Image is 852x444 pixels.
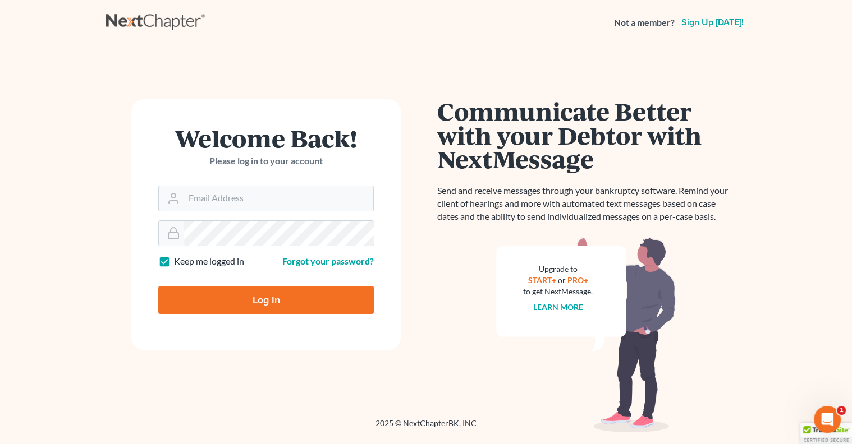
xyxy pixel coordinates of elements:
div: 2025 © NextChapterBK, INC [106,418,746,438]
p: Please log in to your account [158,155,374,168]
input: Log In [158,286,374,314]
h1: Communicate Better with your Debtor with NextMessage [437,99,735,171]
iframe: Intercom live chat [814,406,841,433]
span: or [558,275,566,285]
span: 1 [837,406,846,415]
div: Upgrade to [523,263,593,275]
a: Forgot your password? [282,256,374,266]
a: PRO+ [567,275,588,285]
label: Keep me logged in [174,255,244,268]
div: TrustedSite Certified [800,423,852,444]
img: nextmessage_bg-59042aed3d76b12b5cd301f8e5b87938c9018125f34e5fa2b7a6b67550977c72.svg [496,237,676,433]
h1: Welcome Back! [158,126,374,150]
input: Email Address [184,186,373,211]
a: START+ [528,275,556,285]
p: Send and receive messages through your bankruptcy software. Remind your client of hearings and mo... [437,184,735,223]
a: Sign up [DATE]! [679,18,746,27]
div: to get NextMessage. [523,286,593,297]
strong: Not a member? [614,16,675,29]
a: Learn more [533,302,583,312]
